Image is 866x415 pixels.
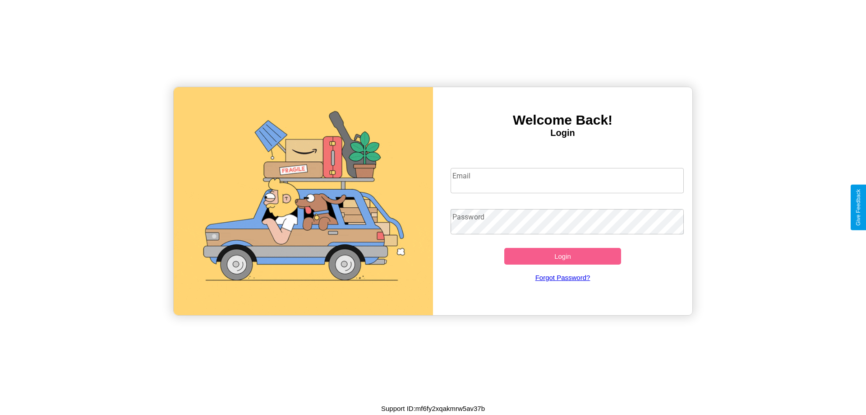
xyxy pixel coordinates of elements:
[433,112,692,128] h3: Welcome Back!
[504,248,621,265] button: Login
[433,128,692,138] h4: Login
[381,402,485,415] p: Support ID: mf6fy2xqakmrw5av37b
[174,87,433,315] img: gif
[855,189,861,226] div: Give Feedback
[446,265,680,290] a: Forgot Password?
